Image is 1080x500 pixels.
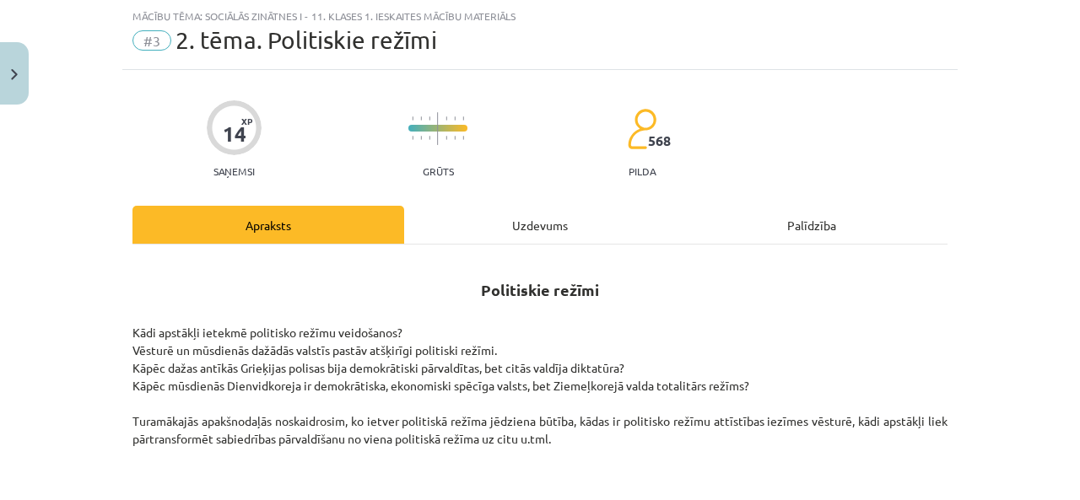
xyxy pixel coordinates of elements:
[223,122,246,146] div: 14
[404,206,676,244] div: Uzdevums
[462,116,464,121] img: icon-short-line-57e1e144782c952c97e751825c79c345078a6d821885a25fce030b3d8c18986b.svg
[241,116,252,126] span: XP
[629,165,656,177] p: pilda
[132,324,948,448] p: Kādi apstākļi ietekmē politisko režīmu veidošanos? Vēsturē un mūsdienās dažādās valstīs pastāv at...
[445,136,447,140] img: icon-short-line-57e1e144782c952c97e751825c79c345078a6d821885a25fce030b3d8c18986b.svg
[454,116,456,121] img: icon-short-line-57e1e144782c952c97e751825c79c345078a6d821885a25fce030b3d8c18986b.svg
[132,30,171,51] span: #3
[676,206,948,244] div: Palīdzība
[445,116,447,121] img: icon-short-line-57e1e144782c952c97e751825c79c345078a6d821885a25fce030b3d8c18986b.svg
[132,10,948,22] div: Mācību tēma: Sociālās zinātnes i - 11. klases 1. ieskaites mācību materiāls
[11,69,18,80] img: icon-close-lesson-0947bae3869378f0d4975bcd49f059093ad1ed9edebbc8119c70593378902aed.svg
[423,165,454,177] p: Grūts
[175,26,437,54] span: 2. tēma. Politiskie režīmi
[429,136,430,140] img: icon-short-line-57e1e144782c952c97e751825c79c345078a6d821885a25fce030b3d8c18986b.svg
[627,108,656,150] img: students-c634bb4e5e11cddfef0936a35e636f08e4e9abd3cc4e673bd6f9a4125e45ecb1.svg
[412,136,413,140] img: icon-short-line-57e1e144782c952c97e751825c79c345078a6d821885a25fce030b3d8c18986b.svg
[648,133,671,148] span: 568
[412,116,413,121] img: icon-short-line-57e1e144782c952c97e751825c79c345078a6d821885a25fce030b3d8c18986b.svg
[132,206,404,244] div: Apraksts
[420,116,422,121] img: icon-short-line-57e1e144782c952c97e751825c79c345078a6d821885a25fce030b3d8c18986b.svg
[437,112,439,145] img: icon-long-line-d9ea69661e0d244f92f715978eff75569469978d946b2353a9bb055b3ed8787d.svg
[207,165,262,177] p: Saņemsi
[420,136,422,140] img: icon-short-line-57e1e144782c952c97e751825c79c345078a6d821885a25fce030b3d8c18986b.svg
[481,280,599,299] strong: Politiskie režīmi
[462,136,464,140] img: icon-short-line-57e1e144782c952c97e751825c79c345078a6d821885a25fce030b3d8c18986b.svg
[429,116,430,121] img: icon-short-line-57e1e144782c952c97e751825c79c345078a6d821885a25fce030b3d8c18986b.svg
[454,136,456,140] img: icon-short-line-57e1e144782c952c97e751825c79c345078a6d821885a25fce030b3d8c18986b.svg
